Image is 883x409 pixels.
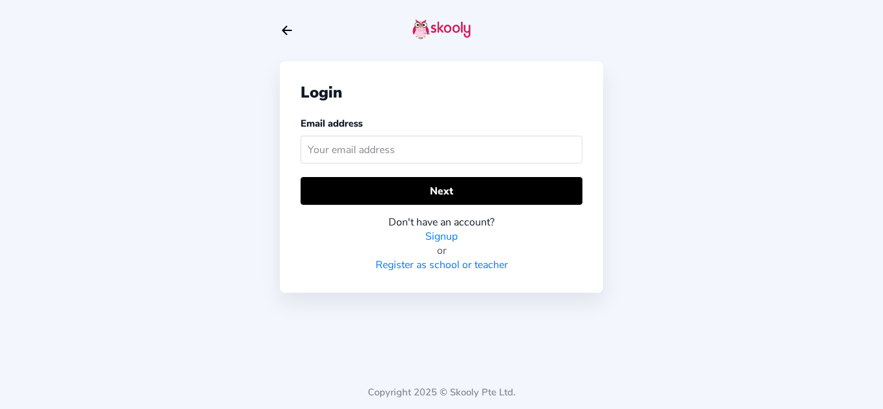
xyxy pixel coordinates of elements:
[412,19,471,39] img: skooly-logo.png
[425,229,458,244] a: Signup
[280,23,294,37] button: arrow back outline
[301,82,582,103] div: Login
[301,136,582,163] input: Your email address
[376,258,508,272] a: Register as school or teacher
[301,177,582,205] button: Next
[301,117,363,130] label: Email address
[301,215,582,229] div: Don't have an account?
[301,244,582,258] div: or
